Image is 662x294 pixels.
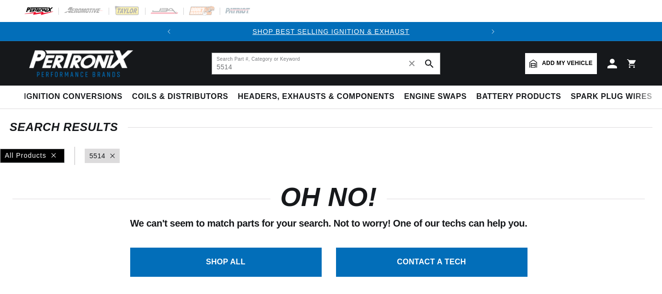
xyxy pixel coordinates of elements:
span: Coils & Distributors [132,92,228,102]
a: CONTACT A TECH [336,248,527,277]
img: Pertronix [24,47,134,80]
summary: Engine Swaps [399,86,471,108]
a: SHOP BEST SELLING IGNITION & EXHAUST [252,28,409,35]
a: Add my vehicle [525,53,597,74]
span: Ignition Conversions [24,92,123,102]
span: Headers, Exhausts & Components [238,92,394,102]
summary: Headers, Exhausts & Components [233,86,399,108]
div: SEARCH RESULTS [10,122,652,132]
button: Translation missing: en.sections.announcements.previous_announcement [159,22,179,41]
button: search button [419,53,440,74]
p: We can't seem to match parts for your search. Not to worry! One of our techs can help you. [12,216,645,231]
input: Search Part #, Category or Keyword [212,53,440,74]
summary: Spark Plug Wires [566,86,657,108]
summary: Battery Products [471,86,566,108]
h1: OH NO! [280,186,377,208]
button: Translation missing: en.sections.announcements.next_announcement [483,22,503,41]
summary: Coils & Distributors [127,86,233,108]
summary: Ignition Conversions [24,86,127,108]
a: 5514 [90,151,106,161]
span: Engine Swaps [404,92,467,102]
span: Add my vehicle [542,59,593,68]
span: Battery Products [476,92,561,102]
span: Spark Plug Wires [571,92,652,102]
a: SHOP ALL [130,248,322,277]
div: 1 of 2 [179,26,483,37]
div: Announcement [179,26,483,37]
